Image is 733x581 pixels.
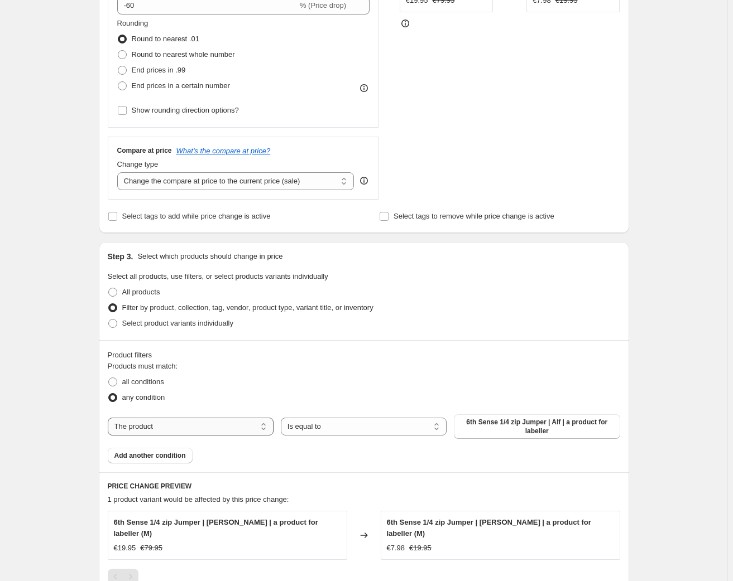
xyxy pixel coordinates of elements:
[132,106,239,114] span: Show rounding direction options?
[108,362,178,370] span: Products must match:
[122,393,165,401] span: any condition
[132,66,186,74] span: End prices in .99
[454,414,620,439] button: 6th Sense 1/4 zip Jumper | Alf | a product for labeller
[409,543,432,554] strike: €19.95
[176,147,271,155] button: What's the compare at price?
[394,212,554,220] span: Select tags to remove while price change is active
[137,251,282,262] p: Select which products should change in price
[114,451,186,460] span: Add another condition
[122,212,271,220] span: Select tags to add while price change is active
[132,50,235,59] span: Round to nearest whole number
[108,448,193,463] button: Add another condition
[108,251,133,262] h2: Step 3.
[358,175,370,186] div: help
[122,377,164,386] span: all conditions
[122,319,233,327] span: Select product variants individually
[114,543,136,554] div: €19.95
[132,35,199,43] span: Round to nearest .01
[108,495,289,503] span: 1 product variant would be affected by this price change:
[300,1,346,9] span: % (Price drop)
[117,146,172,155] h3: Compare at price
[117,160,159,168] span: Change type
[122,288,160,296] span: All products
[108,482,620,491] h6: PRICE CHANGE PREVIEW
[387,543,405,554] div: €7.98
[108,350,620,361] div: Product filters
[132,81,230,90] span: End prices in a certain number
[114,518,318,538] span: 6th Sense 1/4 zip Jumper | [PERSON_NAME] | a product for labeller (M)
[140,543,162,554] strike: €79.95
[122,303,373,312] span: Filter by product, collection, tag, vendor, product type, variant title, or inventory
[387,518,591,538] span: 6th Sense 1/4 zip Jumper | [PERSON_NAME] | a product for labeller (M)
[117,19,148,27] span: Rounding
[461,418,613,435] span: 6th Sense 1/4 zip Jumper | Alf | a product for labeller
[108,272,328,280] span: Select all products, use filters, or select products variants individually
